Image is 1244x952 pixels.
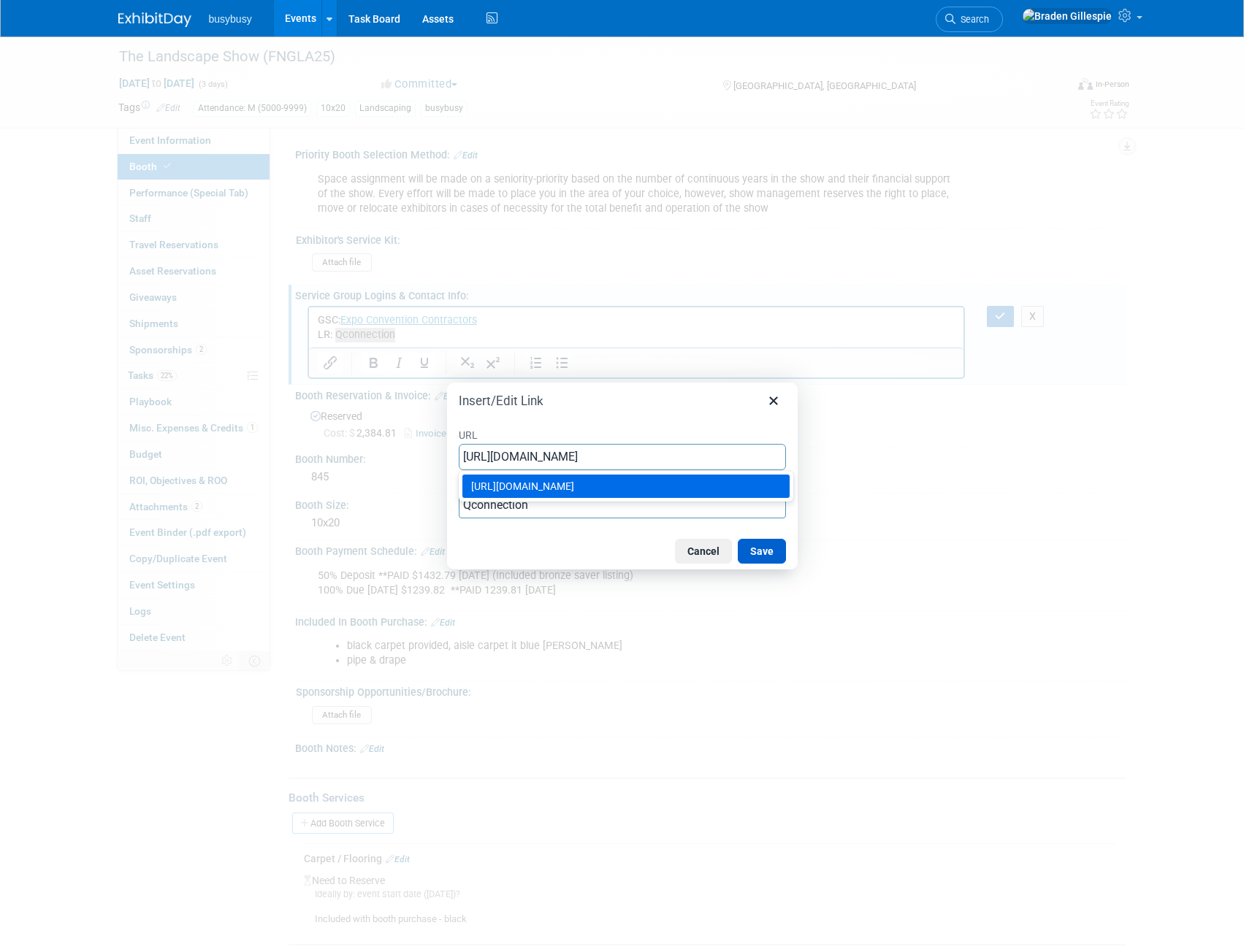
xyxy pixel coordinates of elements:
[761,388,786,413] button: Close
[955,14,989,25] span: Search
[8,6,648,35] body: Rich Text Area. Press ALT-0 for help.
[1022,8,1113,24] img: Braden Gillespie
[31,7,168,19] a: Expo Convention Contractors
[675,539,732,564] button: Cancel
[936,7,1003,32] a: Search
[459,425,786,444] label: URL
[459,393,543,409] h1: Insert/Edit Link
[209,13,252,25] span: busybusy
[9,20,647,35] p: LR: Qconnection
[738,539,786,564] button: Save
[118,12,191,27] img: ExhibitDay
[471,477,784,495] div: [URL][DOMAIN_NAME]
[9,6,647,20] p: GSC:
[462,475,790,498] div: https://www.prereg.net/qConnect/site/home.cfm?CFID=95686958&CFTOKEN=bbb67883f07a4861-344EDF10-F37...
